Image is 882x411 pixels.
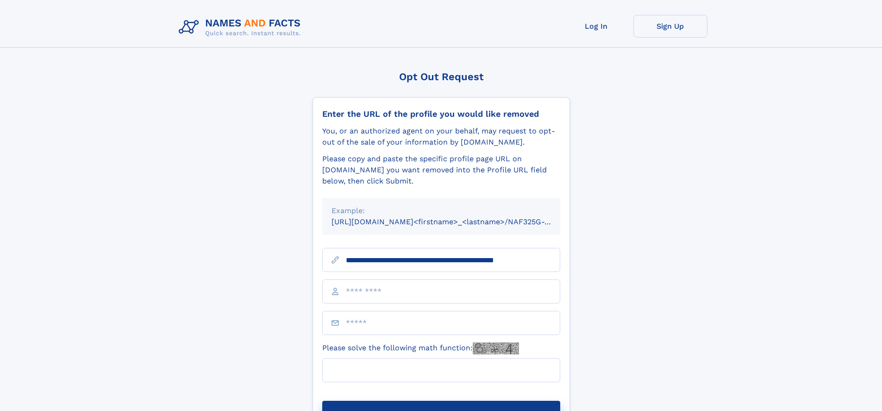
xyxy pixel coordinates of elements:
[322,126,560,148] div: You, or an authorized agent on your behalf, may request to opt-out of the sale of your informatio...
[332,217,578,226] small: [URL][DOMAIN_NAME]<firstname>_<lastname>/NAF325G-xxxxxxxx
[559,15,633,38] a: Log In
[633,15,707,38] a: Sign Up
[313,71,570,82] div: Opt Out Request
[322,109,560,119] div: Enter the URL of the profile you would like removed
[322,153,560,187] div: Please copy and paste the specific profile page URL on [DOMAIN_NAME] you want removed into the Pr...
[322,342,519,354] label: Please solve the following math function:
[332,205,551,216] div: Example:
[175,15,308,40] img: Logo Names and Facts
